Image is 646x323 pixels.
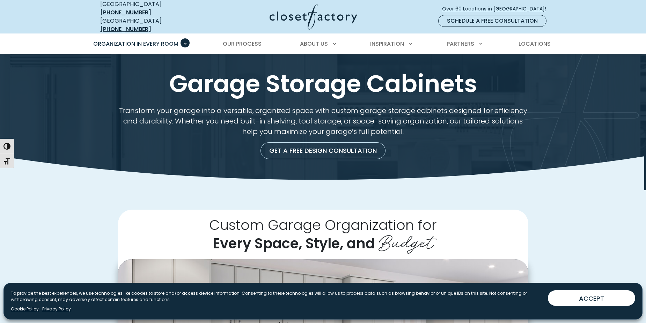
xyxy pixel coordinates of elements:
[442,3,552,15] a: Over 60 Locations in [GEOGRAPHIC_DATA]!
[100,25,151,33] a: [PHONE_NUMBER]
[42,306,71,312] a: Privacy Policy
[379,226,434,254] span: Budget
[118,105,528,137] p: Transform your garage into a versatile, organized space with custom garage storage cabinets desig...
[213,234,375,253] span: Every Space, Style, and
[99,70,547,97] h1: Garage Storage Cabinets
[447,40,474,48] span: Partners
[100,8,151,16] a: [PHONE_NUMBER]
[270,4,357,30] img: Closet Factory Logo
[11,290,542,303] p: To provide the best experiences, we use technologies like cookies to store and/or access device i...
[100,17,201,33] div: [GEOGRAPHIC_DATA]
[519,40,551,48] span: Locations
[11,306,39,312] a: Cookie Policy
[300,40,328,48] span: About Us
[93,40,178,48] span: Organization in Every Room
[370,40,404,48] span: Inspiration
[88,34,558,54] nav: Primary Menu
[438,15,546,27] a: Schedule a Free Consultation
[548,290,635,306] button: ACCEPT
[260,142,386,159] a: Get a Free Design Consultation
[442,5,552,13] span: Over 60 Locations in [GEOGRAPHIC_DATA]!
[209,215,437,235] span: Custom Garage Organization for
[223,40,262,48] span: Our Process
